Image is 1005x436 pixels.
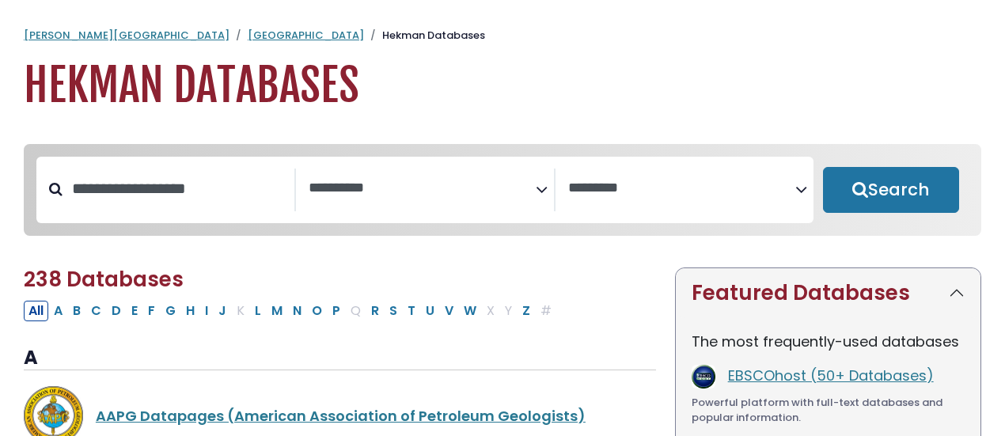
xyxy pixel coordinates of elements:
button: Filter Results L [250,301,266,321]
button: Filter Results H [181,301,199,321]
h3: A [24,347,656,370]
button: Filter Results O [307,301,327,321]
button: Filter Results Z [518,301,535,321]
button: Featured Databases [676,268,980,318]
a: [GEOGRAPHIC_DATA] [248,28,364,43]
button: Filter Results D [107,301,126,321]
button: Filter Results E [127,301,142,321]
button: Filter Results F [143,301,160,321]
span: 238 Databases [24,265,184,294]
textarea: Search [568,180,795,197]
button: Filter Results S [385,301,402,321]
button: Filter Results W [459,301,481,321]
button: Filter Results M [267,301,287,321]
button: Filter Results C [86,301,106,321]
button: Submit for Search Results [823,167,959,213]
button: All [24,301,48,321]
button: Filter Results N [288,301,306,321]
nav: breadcrumb [24,28,981,44]
button: Filter Results U [421,301,439,321]
nav: Search filters [24,144,981,236]
li: Hekman Databases [364,28,485,44]
div: Powerful platform with full-text databases and popular information. [692,395,965,426]
button: Filter Results I [200,301,213,321]
button: Filter Results T [403,301,420,321]
button: Filter Results V [440,301,458,321]
h1: Hekman Databases [24,59,981,112]
button: Filter Results P [328,301,345,321]
button: Filter Results B [68,301,85,321]
p: The most frequently-used databases [692,331,965,352]
input: Search database by title or keyword [63,176,294,202]
button: Filter Results J [214,301,231,321]
a: EBSCOhost (50+ Databases) [728,366,934,385]
a: AAPG Datapages (American Association of Petroleum Geologists) [96,406,586,426]
button: Filter Results A [49,301,67,321]
a: [PERSON_NAME][GEOGRAPHIC_DATA] [24,28,229,43]
div: Alpha-list to filter by first letter of database name [24,300,558,320]
button: Filter Results G [161,301,180,321]
textarea: Search [309,180,536,197]
button: Filter Results R [366,301,384,321]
